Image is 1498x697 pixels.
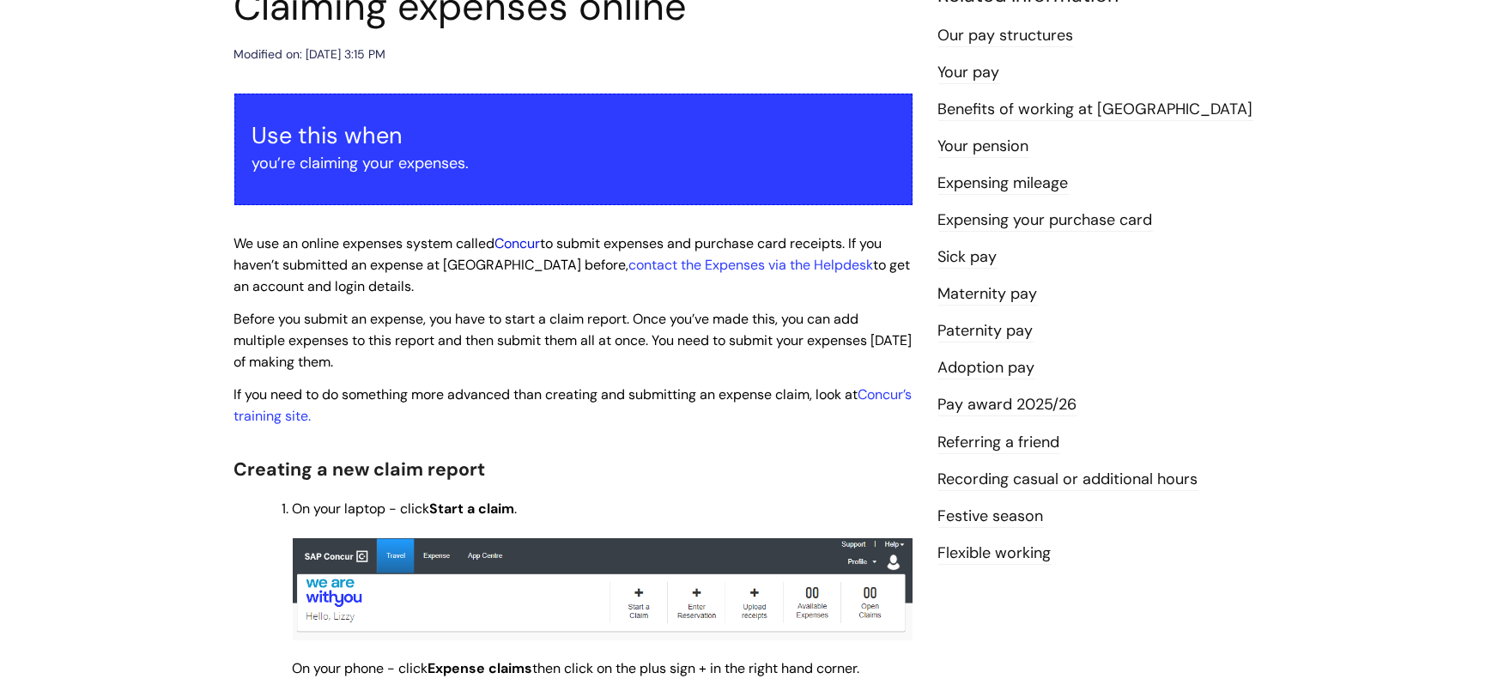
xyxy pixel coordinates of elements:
a: Your pay [938,62,1000,84]
span: On your phone - click then click on the plus sign + in the right hand corner. [293,659,860,677]
a: Sick pay [938,246,998,269]
a: Pay award 2025/26 [938,394,1077,416]
span: . [234,385,913,425]
span: On your laptop - click . [293,500,518,518]
a: Maternity pay [938,283,1038,306]
a: Adoption pay [938,357,1035,379]
div: Modified on: [DATE] 3:15 PM [234,44,386,65]
strong: Start a claim [430,500,515,518]
span: Creating a new claim report [234,458,486,482]
a: Recording casual or additional hours [938,469,1198,491]
a: Festive season [938,506,1044,528]
img: WV9Er42C4TaSfT5V2twgdu1p0y536jLoDg.png [293,538,913,641]
a: Your pension [938,136,1029,158]
a: Concur’s training site [234,385,913,425]
a: contact the Expenses via the Helpdesk [629,256,874,274]
a: Flexible working [938,542,1052,565]
a: Paternity pay [938,320,1034,342]
span: Before you submit an expense, you have to start a claim report. Once you’ve made this, you can ad... [234,310,913,371]
a: Benefits of working at [GEOGRAPHIC_DATA] [938,99,1253,121]
strong: Expense claims [428,659,533,677]
a: Expensing your purchase card [938,209,1153,232]
a: Expensing mileage [938,173,1069,195]
h3: Use this when [252,122,895,149]
a: Concur [495,234,541,252]
a: Referring a friend [938,432,1060,454]
span: If you need to do something more advanced than creating and submitting an expense claim, look at [234,385,858,403]
span: We use an online expenses system called to submit expenses and purchase card receipts. If you hav... [234,234,911,295]
a: Our pay structures [938,25,1074,47]
p: you’re claiming your expenses. [252,149,895,177]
